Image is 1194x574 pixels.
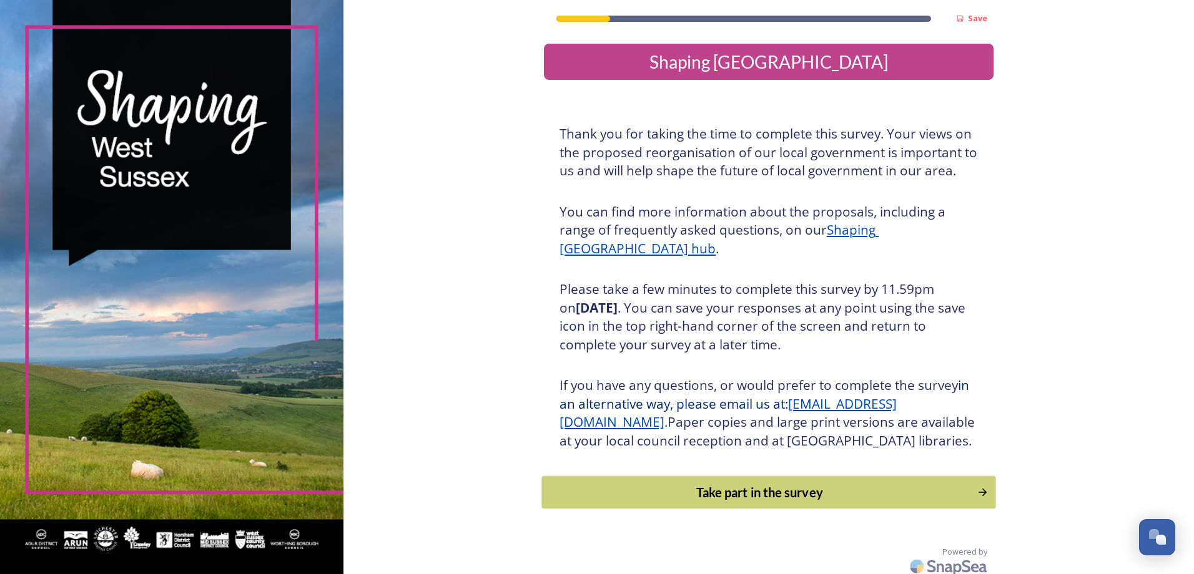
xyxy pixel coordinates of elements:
h3: If you have any questions, or would prefer to complete the survey Paper copies and large print ve... [560,376,978,450]
h3: Please take a few minutes to complete this survey by 11.59pm on . You can save your responses at ... [560,280,978,354]
a: [EMAIL_ADDRESS][DOMAIN_NAME] [560,395,897,431]
h3: Thank you for taking the time to complete this survey. Your views on the proposed reorganisation ... [560,125,978,180]
h3: You can find more information about the proposals, including a range of frequently asked question... [560,203,978,258]
span: Powered by [942,546,987,558]
span: in an alternative way, please email us at: [560,376,972,412]
button: Continue [541,476,995,509]
div: Take part in the survey [548,483,970,502]
strong: Save [968,12,987,24]
button: Open Chat [1139,519,1175,555]
strong: [DATE] [576,299,618,316]
span: . [664,413,668,430]
a: Shaping [GEOGRAPHIC_DATA] hub [560,221,879,257]
div: Shaping [GEOGRAPHIC_DATA] [549,49,989,75]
